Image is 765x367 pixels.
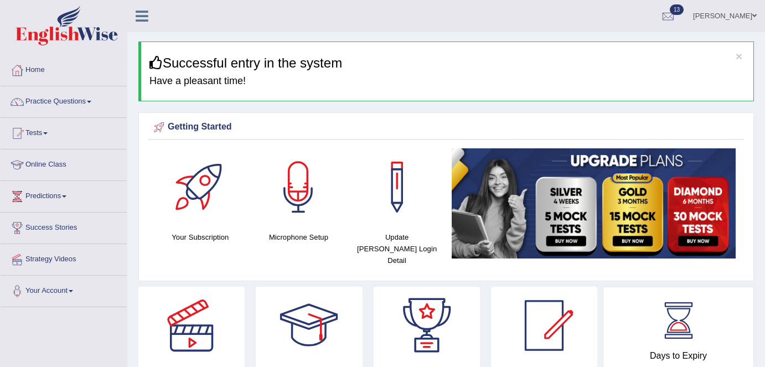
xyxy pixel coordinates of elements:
h4: Have a pleasant time! [149,76,745,87]
h4: Update [PERSON_NAME] Login Detail [353,231,441,266]
a: Home [1,55,127,82]
a: Online Class [1,149,127,177]
a: Practice Questions [1,86,127,114]
button: × [736,50,742,62]
a: Your Account [1,276,127,303]
a: Success Stories [1,213,127,240]
a: Strategy Videos [1,244,127,272]
h3: Successful entry in the system [149,56,745,70]
h4: Days to Expiry [616,351,741,361]
a: Predictions [1,181,127,209]
img: small5.jpg [452,148,736,259]
a: Tests [1,118,127,146]
h4: Microphone Setup [255,231,343,243]
h4: Your Subscription [157,231,244,243]
div: Getting Started [151,119,741,136]
span: 13 [670,4,684,15]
